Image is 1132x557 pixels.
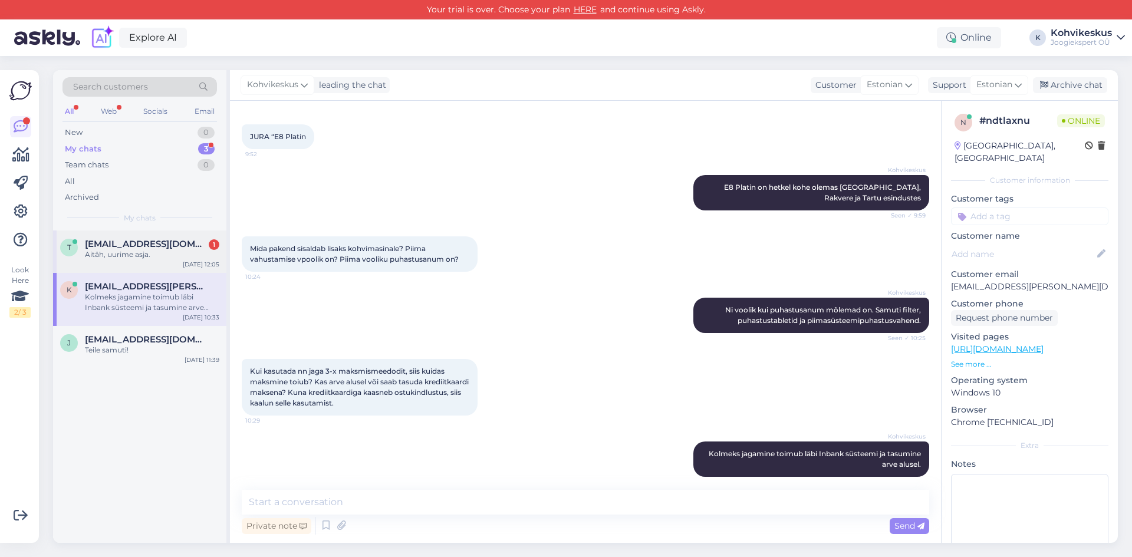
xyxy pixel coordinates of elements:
span: Kui kasutada nn jaga 3-x maksmismeedodit, siis kuidas maksmine toiub? Kas arve alusel või saab ta... [250,367,470,407]
a: [URL][DOMAIN_NAME] [951,344,1044,354]
div: My chats [65,143,101,155]
div: Email [192,104,217,119]
a: Explore AI [119,28,187,48]
div: Team chats [65,159,108,171]
div: Request phone number [951,310,1058,326]
span: n [960,118,966,127]
span: Kolmeks jagamine toimub läbi Inbank süsteemi ja tasumine arve alusel. [709,449,923,469]
div: leading the chat [314,79,386,91]
div: Archive chat [1033,77,1107,93]
span: joseanedegiacomo@gmail.com [85,334,208,345]
div: # ndtlaxnu [979,114,1057,128]
div: 2 / 3 [9,307,31,318]
a: KohvikeskusJoogiekspert OÜ [1051,28,1125,47]
div: [DATE] 10:33 [183,313,219,322]
span: Send [894,520,924,531]
div: All [62,104,76,119]
div: Kohvikeskus [1051,28,1112,38]
span: Mida pakend sisaldab lisaks kohvimasinale? Piima vahustamise vpoolik on? Piima vooliku puhastusan... [250,244,459,263]
span: My chats [124,213,156,223]
p: Customer email [951,268,1108,281]
div: Teile samuti! [85,345,219,355]
div: Customer [811,79,857,91]
p: Customer tags [951,193,1108,205]
p: Windows 10 [951,387,1108,399]
p: Customer phone [951,298,1108,310]
input: Add name [952,248,1095,261]
div: Customer information [951,175,1108,186]
p: Browser [951,404,1108,416]
span: kalev.lillo@gmail.com [85,281,208,292]
div: 0 [198,127,215,139]
div: 1 [209,239,219,250]
div: 0 [198,159,215,171]
span: j [67,338,71,347]
span: Search customers [73,81,148,93]
span: 9:52 [245,150,289,159]
div: Online [937,27,1001,48]
p: Customer name [951,230,1108,242]
p: See more ... [951,359,1108,370]
p: Notes [951,458,1108,470]
span: 10:33 [881,477,926,486]
div: Look Here [9,265,31,318]
div: Kolmeks jagamine toimub läbi Inbank süsteemi ja tasumine arve alusel. [85,292,219,313]
span: Kohvikeskus [247,78,298,91]
span: Online [1057,114,1105,127]
div: Socials [141,104,170,119]
span: Kohvikeskus [881,166,926,174]
span: tammemaret@gmail.com [85,239,208,249]
div: K [1029,29,1046,46]
div: Support [928,79,966,91]
span: Estonian [867,78,903,91]
span: E8 Platin on hetkel kohe olemas [GEOGRAPHIC_DATA], Rakvere ja Tartu esindustes [724,183,923,202]
span: Kohvikeskus [881,288,926,297]
div: Archived [65,192,99,203]
img: Askly Logo [9,80,32,102]
span: JURA “E8 Platin [250,132,306,141]
span: 10:29 [245,416,289,425]
div: Extra [951,440,1108,451]
span: Seen ✓ 9:59 [881,211,926,220]
div: Aitäh, uurime asja. [85,249,219,260]
div: All [65,176,75,187]
span: k [67,285,72,294]
a: HERE [570,4,600,15]
span: Seen ✓ 10:25 [881,334,926,342]
p: Chrome [TECHNICAL_ID] [951,416,1108,429]
div: Joogiekspert OÜ [1051,38,1112,47]
div: [DATE] 12:05 [183,260,219,269]
input: Add a tag [951,207,1108,225]
div: [DATE] 11:39 [185,355,219,364]
span: t [67,243,71,252]
div: 3 [198,143,215,155]
span: Estonian [976,78,1012,91]
p: Visited pages [951,331,1108,343]
span: Ni voolik kui puhastusanum mõlemad on. Samuti filter, puhastustabletid ja piimasüsteemipuhastusva... [725,305,923,325]
div: [GEOGRAPHIC_DATA], [GEOGRAPHIC_DATA] [955,140,1085,164]
div: Web [98,104,119,119]
div: Private note [242,518,311,534]
span: 10:24 [245,272,289,281]
div: New [65,127,83,139]
p: Operating system [951,374,1108,387]
img: explore-ai [90,25,114,50]
p: [EMAIL_ADDRESS][PERSON_NAME][DOMAIN_NAME] [951,281,1108,293]
span: Kohvikeskus [881,432,926,441]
